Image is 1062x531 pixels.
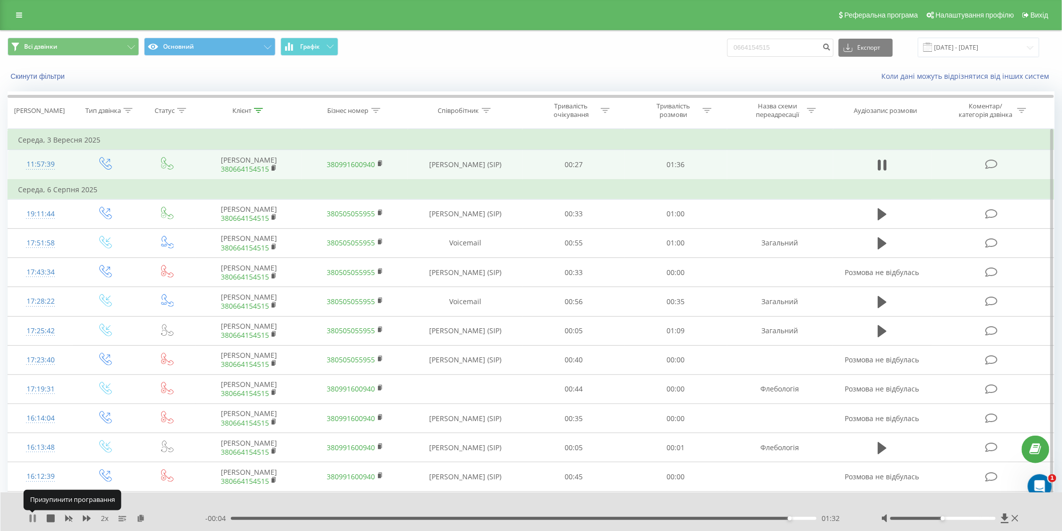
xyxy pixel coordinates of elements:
[408,433,522,462] td: [PERSON_NAME] (SIP)
[327,160,375,169] a: 380991600940
[438,106,479,115] div: Співробітник
[196,404,302,433] td: [PERSON_NAME]
[18,379,63,399] div: 17:19:31
[300,43,320,50] span: Графік
[845,11,918,19] span: Реферальна програма
[144,38,276,56] button: Основний
[408,404,522,433] td: [PERSON_NAME] (SIP)
[1048,474,1056,482] span: 1
[408,199,522,228] td: [PERSON_NAME] (SIP)
[196,345,302,374] td: [PERSON_NAME]
[522,316,625,345] td: 00:05
[854,106,917,115] div: Аудіозапис розмови
[522,374,625,404] td: 00:44
[1028,474,1052,498] iframe: Intercom live chat
[522,404,625,433] td: 00:35
[625,199,727,228] td: 01:00
[646,102,700,119] div: Тривалість розмови
[727,433,834,462] td: Флебологія
[839,39,893,57] button: Експорт
[522,433,625,462] td: 00:05
[625,228,727,257] td: 01:00
[18,233,63,253] div: 17:51:58
[8,130,1054,150] td: Середа, 3 Вересня 2025
[328,106,369,115] div: Бізнес номер
[327,472,375,481] a: 380991600940
[8,72,70,81] button: Скинути фільтри
[221,418,269,428] a: 380664154515
[101,513,108,523] span: 2 x
[196,462,302,491] td: [PERSON_NAME]
[625,345,727,374] td: 00:00
[221,447,269,457] a: 380664154515
[522,258,625,287] td: 00:33
[327,297,375,306] a: 380505055955
[8,180,1054,200] td: Середа, 6 Серпня 2025
[221,388,269,398] a: 380664154515
[408,258,522,287] td: [PERSON_NAME] (SIP)
[845,384,919,393] span: Розмова не відбулась
[232,106,251,115] div: Клієнт
[18,321,63,341] div: 17:25:42
[408,462,522,491] td: [PERSON_NAME] (SIP)
[196,199,302,228] td: [PERSON_NAME]
[24,490,121,510] div: Призупинити програвання
[845,268,919,277] span: Розмова не відбулась
[14,106,65,115] div: [PERSON_NAME]
[327,238,375,247] a: 380505055955
[221,301,269,311] a: 380664154515
[727,228,834,257] td: Загальний
[8,38,139,56] button: Всі дзвінки
[882,71,1054,81] a: Коли дані можуть відрізнятися вiд інших систем
[727,316,834,345] td: Загальний
[941,516,945,520] div: Accessibility label
[936,11,1014,19] span: Налаштування профілю
[625,462,727,491] td: 00:00
[522,228,625,257] td: 00:55
[625,433,727,462] td: 00:01
[196,433,302,462] td: [PERSON_NAME]
[196,150,302,180] td: [PERSON_NAME]
[18,292,63,311] div: 17:28:22
[625,316,727,345] td: 01:09
[327,268,375,277] a: 380505055955
[625,404,727,433] td: 00:00
[845,414,919,423] span: Розмова не відбулась
[327,384,375,393] a: 380991600940
[221,330,269,340] a: 380664154515
[196,491,302,521] td: [PERSON_NAME]
[408,316,522,345] td: [PERSON_NAME] (SIP)
[727,287,834,316] td: Загальний
[956,102,1015,119] div: Коментар/категорія дзвінка
[18,438,63,457] div: 16:13:48
[196,287,302,316] td: [PERSON_NAME]
[221,359,269,369] a: 380664154515
[221,272,269,282] a: 380664154515
[196,258,302,287] td: [PERSON_NAME]
[196,316,302,345] td: [PERSON_NAME]
[281,38,338,56] button: Графік
[24,43,57,51] span: Всі дзвінки
[522,345,625,374] td: 00:40
[1031,11,1048,19] span: Вихід
[408,228,522,257] td: Voicemail
[788,516,792,520] div: Accessibility label
[221,164,269,174] a: 380664154515
[327,326,375,335] a: 380505055955
[625,374,727,404] td: 00:00
[155,106,175,115] div: Статус
[196,228,302,257] td: [PERSON_NAME]
[625,258,727,287] td: 00:00
[625,150,727,180] td: 01:36
[408,150,522,180] td: [PERSON_NAME] (SIP)
[522,287,625,316] td: 00:56
[18,350,63,370] div: 17:23:40
[408,491,522,521] td: [PERSON_NAME] (SIP)
[625,491,727,521] td: 00:00
[408,287,522,316] td: Voicemail
[18,467,63,486] div: 16:12:39
[822,513,840,523] span: 01:32
[845,355,919,364] span: Розмова не відбулась
[751,102,805,119] div: Назва схеми переадресації
[522,150,625,180] td: 00:27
